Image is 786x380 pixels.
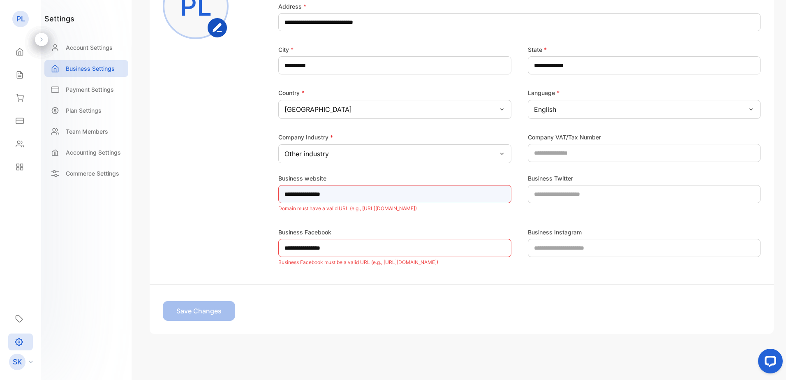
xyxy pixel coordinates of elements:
p: Team Members [66,127,108,136]
a: Account Settings [44,39,128,56]
p: Domain must have a valid URL (e.g., [URL][DOMAIN_NAME]) [278,203,511,214]
label: Language [528,89,559,96]
p: Business Facebook must be a valid URL (e.g., [URL][DOMAIN_NAME]) [278,257,511,268]
label: Business Facebook [278,228,331,236]
label: Company Industry [278,134,333,141]
label: Company VAT/Tax Number [528,133,601,141]
p: [GEOGRAPHIC_DATA] [284,104,352,114]
iframe: LiveChat chat widget [751,345,786,380]
p: Accounting Settings [66,148,121,157]
label: Address [278,2,306,11]
h1: settings [44,13,74,24]
label: State [528,45,547,54]
p: Payment Settings [66,85,114,94]
p: PL [16,14,25,24]
a: Business Settings [44,60,128,77]
p: Commerce Settings [66,169,119,178]
label: Business Twitter [528,174,573,183]
a: Plan Settings [44,102,128,119]
button: Save Changes [163,301,235,321]
a: Accounting Settings [44,144,128,161]
p: SK [13,357,22,367]
p: Other industry [284,149,329,159]
label: Country [278,89,304,96]
label: Business website [278,174,326,183]
label: City [278,45,294,54]
p: Account Settings [66,43,113,52]
a: Payment Settings [44,81,128,98]
p: Business Settings [66,64,115,73]
p: English [534,104,556,114]
a: Team Members [44,123,128,140]
label: Business Instagram [528,228,582,236]
p: Plan Settings [66,106,102,115]
a: Commerce Settings [44,165,128,182]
